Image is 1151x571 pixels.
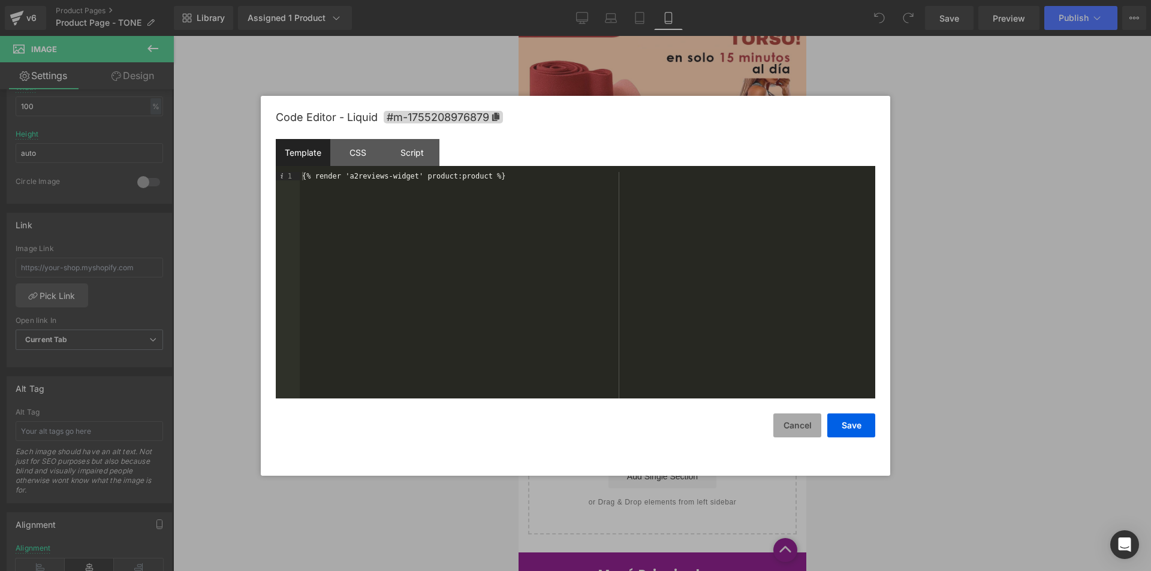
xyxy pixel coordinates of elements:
div: Script [385,139,439,166]
a: Add Single Section [90,428,198,452]
a: Explore Blocks [90,395,198,419]
div: Open Intercom Messenger [1110,530,1139,559]
span: Code Editor - Liquid [276,111,378,123]
button: Cancel [773,413,821,437]
span: Click to copy [384,111,503,123]
div: CSS [330,139,385,166]
p: or Drag & Drop elements from left sidebar [29,462,259,470]
div: Template [276,139,330,166]
h2: Menú Principal [80,531,209,546]
button: Save [827,413,875,437]
div: 1 [276,172,300,180]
